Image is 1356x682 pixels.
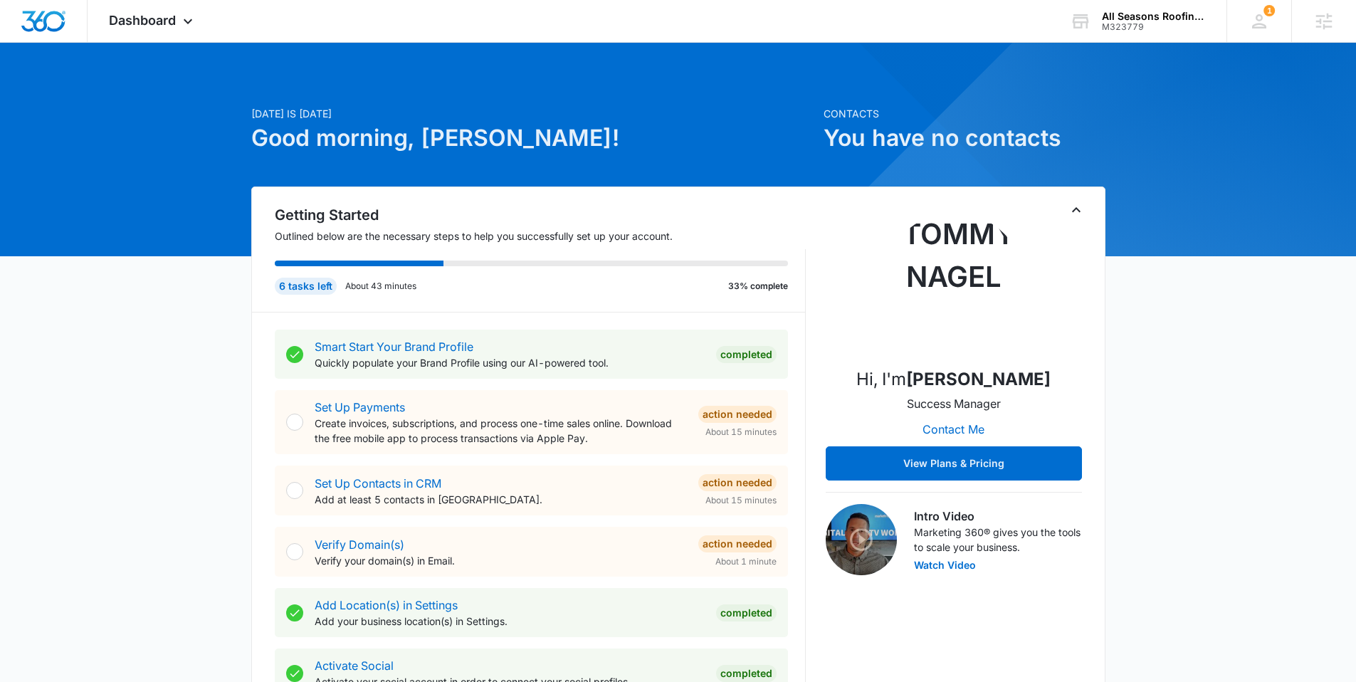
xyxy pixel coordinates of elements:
span: About 15 minutes [705,494,777,507]
h3: Intro Video [914,508,1082,525]
span: 1 [1263,5,1275,16]
p: Add your business location(s) in Settings. [315,614,705,629]
strong: [PERSON_NAME] [906,369,1051,389]
button: Toggle Collapse [1068,201,1085,219]
p: Marketing 360® gives you the tools to scale your business. [914,525,1082,555]
div: Completed [716,346,777,363]
p: Create invoices, subscriptions, and process one-time sales online. Download the free mobile app t... [315,416,687,446]
span: About 15 minutes [705,426,777,439]
h1: You have no contacts [824,121,1105,155]
div: Action Needed [698,406,777,423]
p: Verify your domain(s) in Email. [315,553,687,568]
p: Hi, I'm [856,367,1051,392]
p: [DATE] is [DATE] [251,106,815,121]
p: Contacts [824,106,1105,121]
p: Add at least 5 contacts in [GEOGRAPHIC_DATA]. [315,492,687,507]
div: 6 tasks left [275,278,337,295]
p: Quickly populate your Brand Profile using our AI-powered tool. [315,355,705,370]
div: notifications count [1263,5,1275,16]
button: View Plans & Pricing [826,446,1082,481]
img: Intro Video [826,504,897,575]
a: Verify Domain(s) [315,537,404,552]
div: account id [1102,22,1206,32]
h2: Getting Started [275,204,806,226]
a: Activate Social [315,659,394,673]
div: Completed [716,665,777,682]
button: Watch Video [914,560,976,570]
p: Success Manager [907,395,1001,412]
img: Tommy Nagel [883,213,1025,355]
div: account name [1102,11,1206,22]
a: Add Location(s) in Settings [315,598,458,612]
p: About 43 minutes [345,280,416,293]
p: 33% complete [728,280,788,293]
div: Completed [716,604,777,621]
button: Contact Me [908,412,999,446]
a: Smart Start Your Brand Profile [315,340,473,354]
a: Set Up Contacts in CRM [315,476,441,490]
span: About 1 minute [715,555,777,568]
a: Set Up Payments [315,400,405,414]
div: Action Needed [698,535,777,552]
h1: Good morning, [PERSON_NAME]! [251,121,815,155]
div: Action Needed [698,474,777,491]
span: Dashboard [109,13,176,28]
p: Outlined below are the necessary steps to help you successfully set up your account. [275,229,806,243]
